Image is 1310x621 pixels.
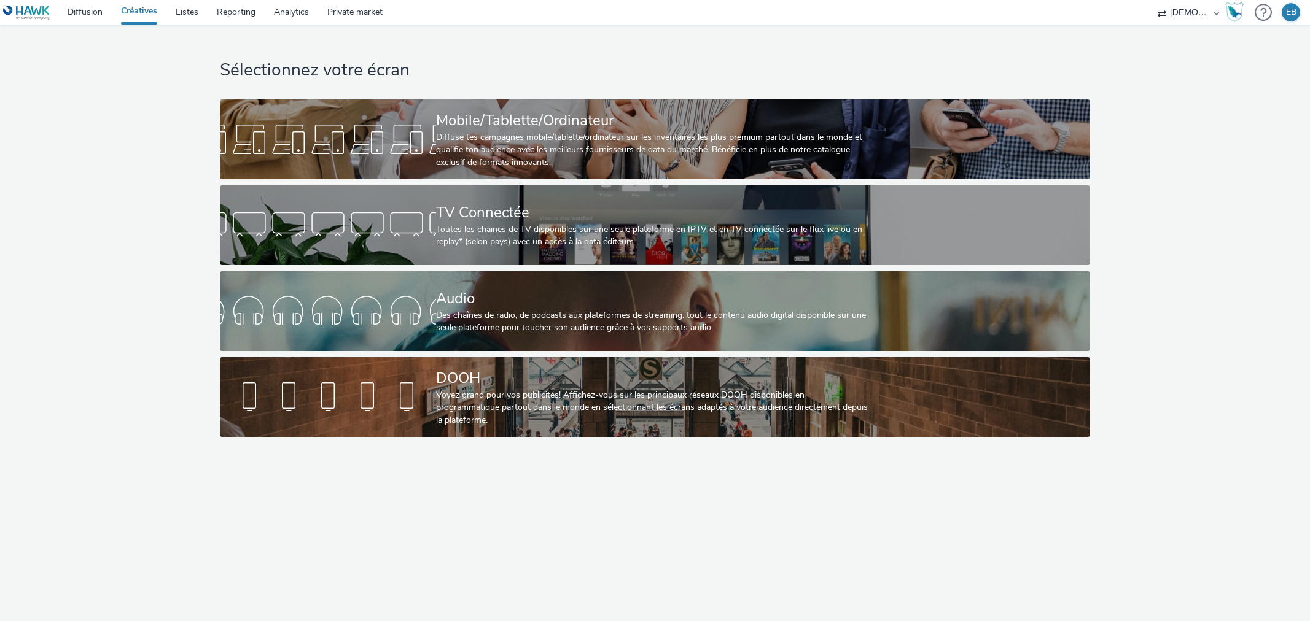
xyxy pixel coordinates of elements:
[220,99,1090,179] a: Mobile/Tablette/OrdinateurDiffuse tes campagnes mobile/tablette/ordinateur sur les inventaires le...
[1225,2,1249,22] a: Hawk Academy
[436,131,869,169] div: Diffuse tes campagnes mobile/tablette/ordinateur sur les inventaires les plus premium partout dan...
[220,59,1090,82] h1: Sélectionnez votre écran
[436,389,869,426] div: Voyez grand pour vos publicités! Affichez-vous sur les principaux réseaux DOOH disponibles en pro...
[220,185,1090,265] a: TV ConnectéeToutes les chaines de TV disponibles sur une seule plateforme en IPTV et en TV connec...
[436,309,869,334] div: Des chaînes de radio, de podcasts aux plateformes de streaming: tout le contenu audio digital dis...
[436,368,869,389] div: DOOH
[436,110,869,131] div: Mobile/Tablette/Ordinateur
[220,357,1090,437] a: DOOHVoyez grand pour vos publicités! Affichez-vous sur les principaux réseaux DOOH disponibles en...
[436,288,869,309] div: Audio
[3,5,50,20] img: undefined Logo
[1286,3,1296,21] div: EB
[220,271,1090,351] a: AudioDes chaînes de radio, de podcasts aux plateformes de streaming: tout le contenu audio digita...
[436,223,869,249] div: Toutes les chaines de TV disponibles sur une seule plateforme en IPTV et en TV connectée sur le f...
[436,202,869,223] div: TV Connectée
[1225,2,1244,22] img: Hawk Academy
